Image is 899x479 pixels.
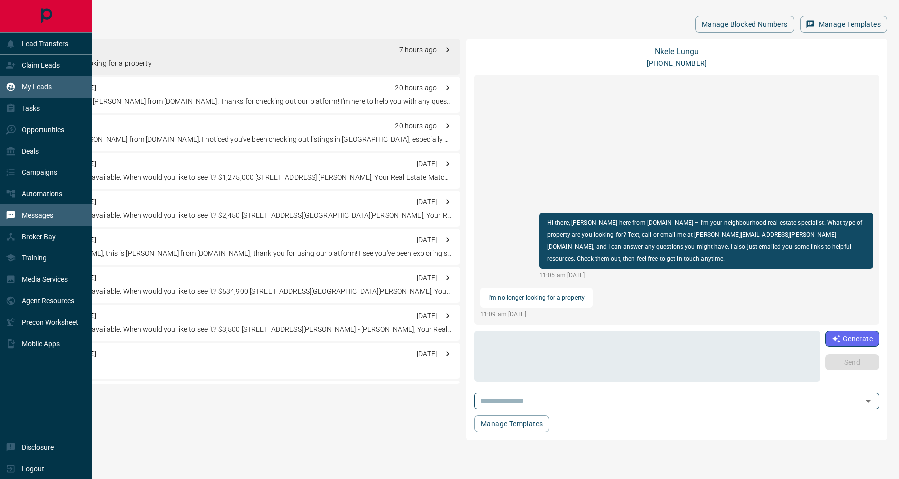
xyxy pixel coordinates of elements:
[42,134,452,145] p: Hi Bee, it's [PERSON_NAME] from [DOMAIN_NAME]. I noticed you've been checking out listings in [GE...
[417,235,437,245] p: [DATE]
[417,197,437,207] p: [DATE]
[42,58,452,69] p: I'm no longer looking for a property
[42,96,452,107] p: Hi Candy, this is [PERSON_NAME] from [DOMAIN_NAME]. Thanks for checking out our platform! I'm her...
[417,311,437,321] p: [DATE]
[488,292,585,304] p: I'm no longer looking for a property
[42,362,452,373] p: 2
[480,310,593,319] p: 11:09 am [DATE]
[547,217,865,265] p: Hi there, [PERSON_NAME] here from [DOMAIN_NAME] – I’m your neighbourhood real estate specialist. ...
[399,45,437,55] p: 7 hours ago
[539,271,873,280] p: 11:05 am [DATE]
[695,16,794,33] button: Manage Blocked Numbers
[417,273,437,283] p: [DATE]
[395,83,437,93] p: 20 hours ago
[42,286,452,297] p: This property is available. When would you like to see it? $534,900 [STREET_ADDRESS][GEOGRAPHIC_D...
[474,415,549,432] button: Manage Templates
[417,159,437,169] p: [DATE]
[42,210,452,221] p: This property is available. When would you like to see it? $2,450 [STREET_ADDRESS][GEOGRAPHIC_DAT...
[42,248,452,259] p: Hi [PERSON_NAME], this is [PERSON_NAME] from [DOMAIN_NAME], thank you for using our platform! I s...
[655,47,699,56] a: Nkele Lungu
[42,172,452,183] p: This property is available. When would you like to see it? $1,275,000 [STREET_ADDRESS] [PERSON_NA...
[647,58,707,69] p: [PHONE_NUMBER]
[861,394,875,408] button: Open
[800,16,887,33] button: Manage Templates
[825,331,879,347] button: Generate
[417,349,437,359] p: [DATE]
[42,324,452,335] p: This property is available. When would you like to see it? $3,500 [STREET_ADDRESS][PERSON_NAME] -...
[395,121,437,131] p: 20 hours ago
